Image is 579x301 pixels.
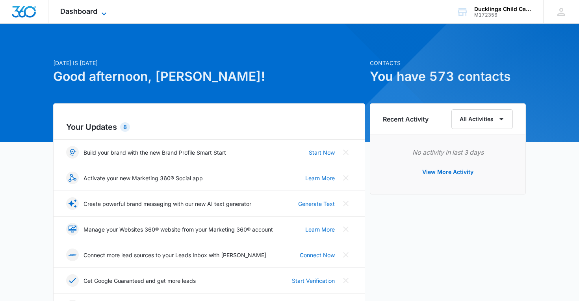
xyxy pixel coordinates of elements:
div: account name [474,6,532,12]
p: Manage your Websites 360® website from your Marketing 360® account [84,225,273,234]
button: All Activities [451,109,513,129]
button: Close [340,274,352,287]
a: Generate Text [298,200,335,208]
h6: Recent Activity [383,114,429,124]
h1: You have 573 contacts [370,67,526,86]
span: Dashboard [60,7,97,15]
a: Connect Now [300,251,335,259]
div: account id [474,12,532,18]
p: Connect more lead sources to your Leads Inbox with [PERSON_NAME] [84,251,266,259]
button: Close [340,197,352,210]
p: Contacts [370,59,526,67]
p: Get Google Guaranteed and get more leads [84,277,196,285]
h2: Your Updates [66,121,352,133]
a: Start Verification [292,277,335,285]
p: Build your brand with the new Brand Profile Smart Start [84,148,226,157]
button: View More Activity [414,163,481,181]
div: 8 [120,122,130,132]
button: Close [340,223,352,236]
p: No activity in last 3 days [383,148,513,157]
button: Close [340,146,352,159]
a: Learn More [305,225,335,234]
a: Learn More [305,174,335,182]
button: Close [340,172,352,184]
h1: Good afternoon, [PERSON_NAME]! [53,67,365,86]
button: Close [340,249,352,261]
p: [DATE] is [DATE] [53,59,365,67]
a: Start Now [309,148,335,157]
p: Create powerful brand messaging with our new AI text generator [84,200,251,208]
p: Activate your new Marketing 360® Social app [84,174,203,182]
